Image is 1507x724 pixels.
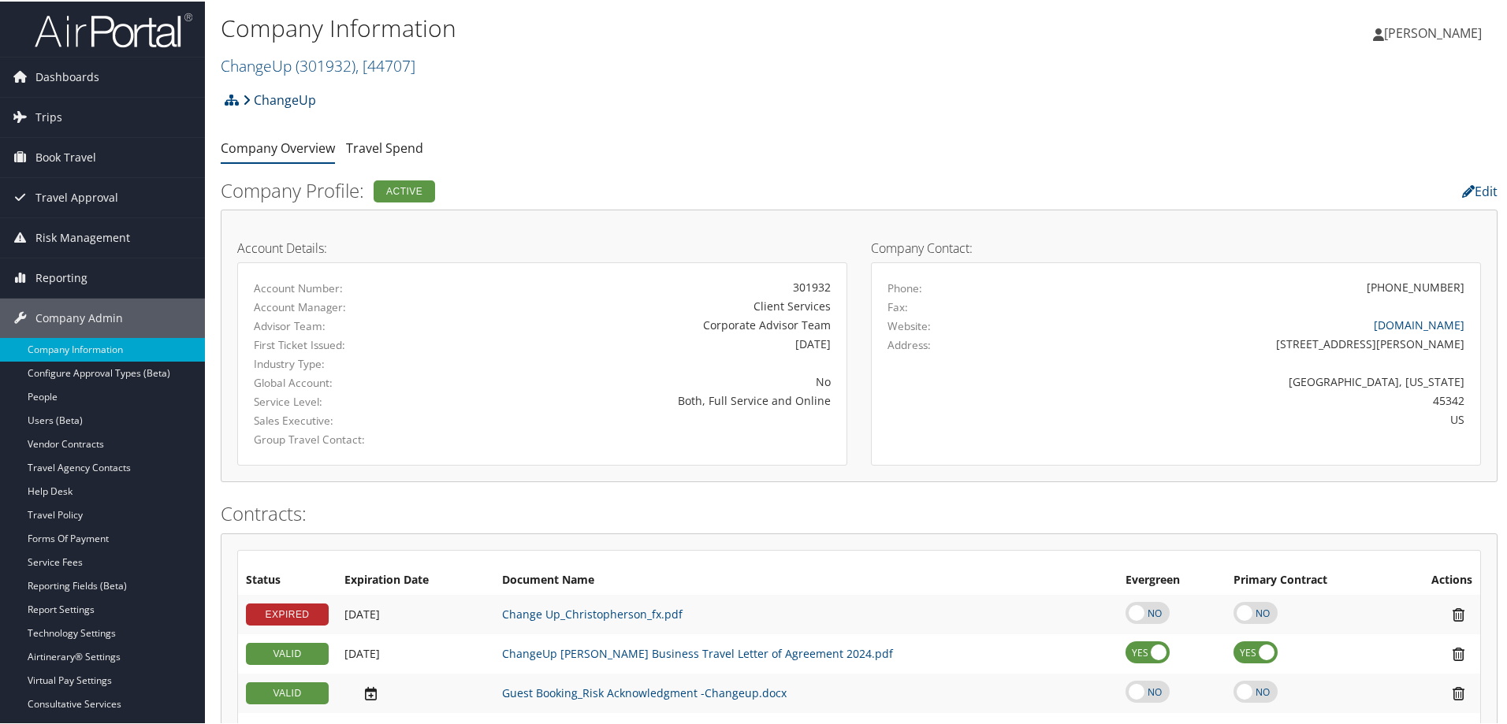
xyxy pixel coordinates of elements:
div: 301932 [454,277,831,294]
h2: Contracts: [221,499,1498,525]
h2: Company Profile: [221,176,1064,202]
label: Sales Executive: [254,411,430,427]
label: Advisor Team: [254,317,430,332]
div: Both, Full Service and Online [454,391,831,407]
div: [PHONE_NUMBER] [1367,277,1464,294]
label: Account Number: [254,279,430,295]
div: US [1038,410,1465,426]
div: Corporate Advisor Team [454,315,831,332]
i: Remove Contract [1445,605,1472,622]
th: Primary Contract [1226,565,1394,593]
span: Dashboards [35,56,99,95]
h1: Company Information [221,10,1072,43]
label: Group Travel Contact: [254,430,430,446]
th: Actions [1394,565,1480,593]
a: Edit [1462,181,1498,199]
span: ( 301932 ) [296,54,355,75]
div: Client Services [454,296,831,313]
div: VALID [246,681,329,703]
i: Remove Contract [1445,684,1472,700]
div: Add/Edit Date [344,645,486,659]
th: Document Name [494,565,1118,593]
a: ChangeUp [PERSON_NAME] Business Travel Letter of Agreement 2024.pdf [502,644,893,659]
div: Add/Edit Date [344,684,486,700]
span: Travel Approval [35,176,118,216]
div: [GEOGRAPHIC_DATA], [US_STATE] [1038,372,1465,388]
label: Global Account: [254,373,430,389]
label: Website: [887,317,931,332]
span: Trips [35,96,62,136]
a: Change Up_Christopherson_fx.pdf [502,605,683,620]
label: Phone: [887,279,922,295]
div: 45342 [1038,391,1465,407]
th: Evergreen [1118,565,1225,593]
span: , [ 44707 ] [355,54,415,75]
span: Risk Management [35,217,130,256]
label: Account Manager: [254,298,430,314]
label: Service Level: [254,392,430,408]
span: Reporting [35,257,87,296]
th: Expiration Date [337,565,494,593]
th: Status [238,565,337,593]
h4: Company Contact: [871,240,1481,253]
i: Remove Contract [1445,644,1472,661]
a: [PERSON_NAME] [1373,8,1498,55]
div: Active [374,179,435,201]
span: Book Travel [35,136,96,176]
label: Address: [887,336,931,351]
div: [STREET_ADDRESS][PERSON_NAME] [1038,334,1465,351]
label: First Ticket Issued: [254,336,430,351]
span: [DATE] [344,605,380,620]
span: [DATE] [344,644,380,659]
span: [PERSON_NAME] [1384,23,1482,40]
a: Guest Booking_Risk Acknowledgment -Changeup.docx [502,684,787,699]
h4: Account Details: [237,240,847,253]
a: ChangeUp [221,54,415,75]
a: [DOMAIN_NAME] [1374,316,1464,331]
div: EXPIRED [246,602,329,624]
span: Company Admin [35,297,123,336]
label: Industry Type: [254,355,430,370]
div: No [454,372,831,388]
div: [DATE] [454,334,831,351]
img: airportal-logo.png [35,10,192,47]
label: Fax: [887,298,908,314]
div: Add/Edit Date [344,606,486,620]
div: VALID [246,641,329,663]
a: Travel Spend [346,138,423,155]
a: ChangeUp [243,83,316,114]
a: Company Overview [221,138,335,155]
